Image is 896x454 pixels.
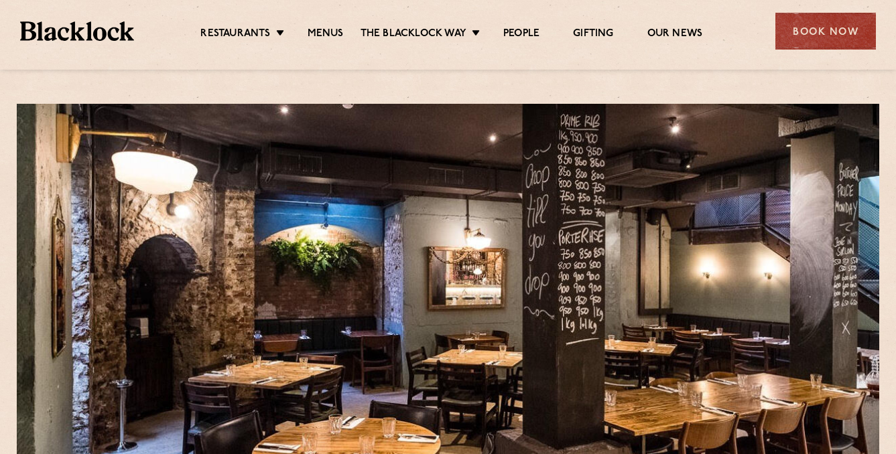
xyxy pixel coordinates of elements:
a: Restaurants [200,27,270,42]
a: Our News [647,27,703,42]
a: Gifting [573,27,613,42]
img: BL_Textured_Logo-footer-cropped.svg [20,21,134,41]
a: Menus [308,27,344,42]
a: People [503,27,539,42]
a: The Blacklock Way [361,27,466,42]
div: Book Now [775,13,876,50]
